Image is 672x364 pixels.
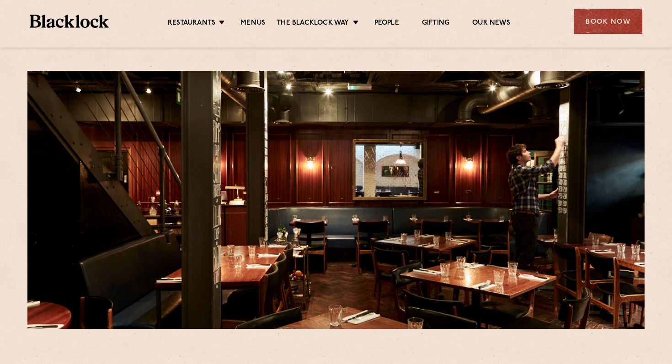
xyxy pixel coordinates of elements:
[374,19,399,29] a: People
[240,19,265,29] a: Menus
[168,19,215,29] a: Restaurants
[574,9,642,34] div: Book Now
[30,15,109,28] img: BL_Textured_Logo-footer-cropped.svg
[277,19,349,29] a: The Blacklock Way
[472,19,510,29] a: Our News
[422,19,449,29] a: Gifting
